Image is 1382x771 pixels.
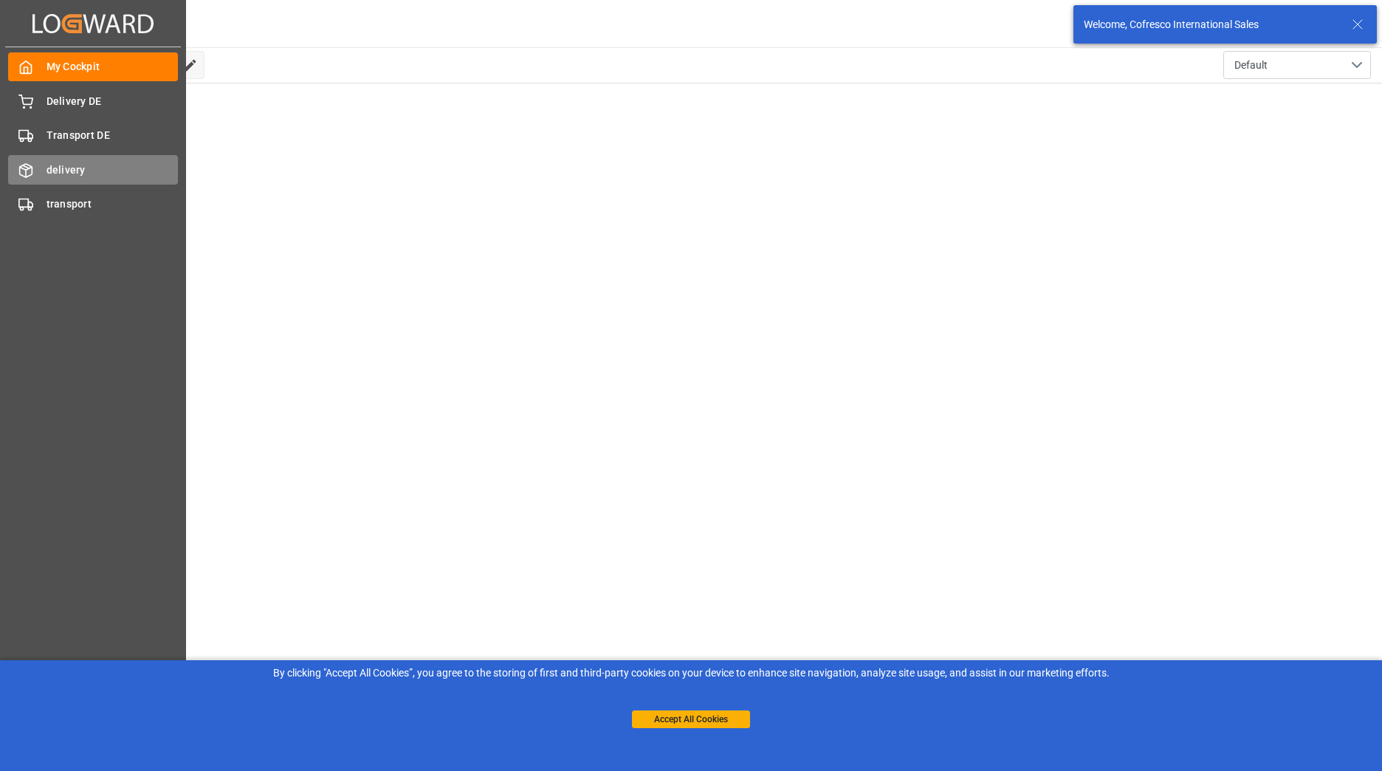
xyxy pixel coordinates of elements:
[47,162,179,178] span: delivery
[8,155,178,184] a: delivery
[47,94,179,109] span: Delivery DE
[8,190,178,219] a: transport
[1223,51,1371,79] button: open menu
[10,665,1372,681] div: By clicking "Accept All Cookies”, you agree to the storing of first and third-party cookies on yo...
[1084,17,1338,32] div: Welcome, Cofresco International Sales
[1234,58,1268,73] span: Default
[47,59,179,75] span: My Cockpit
[47,196,179,212] span: transport
[47,128,179,143] span: Transport DE
[632,710,750,728] button: Accept All Cookies
[8,86,178,115] a: Delivery DE
[8,121,178,150] a: Transport DE
[8,52,178,81] a: My Cockpit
